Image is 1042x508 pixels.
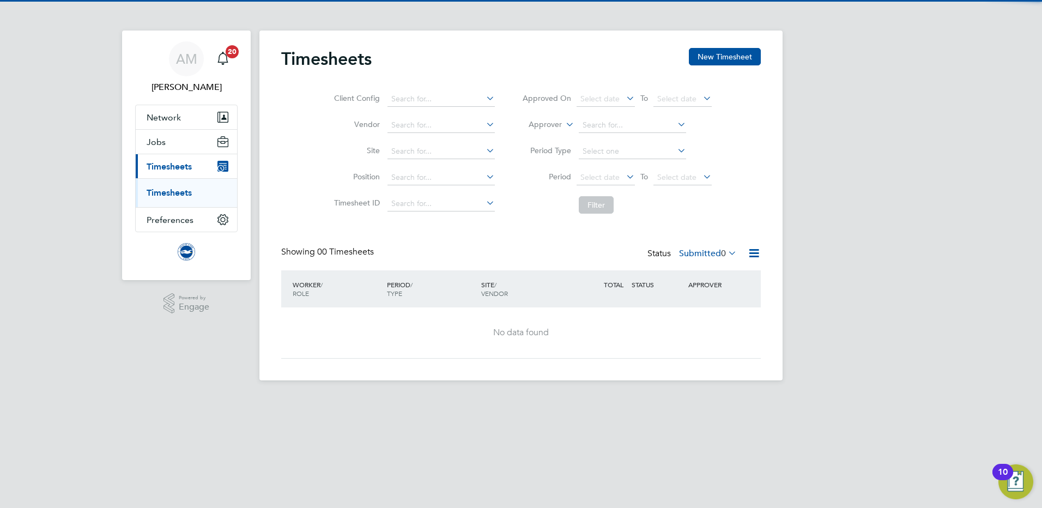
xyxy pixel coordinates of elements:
[136,178,237,207] div: Timesheets
[331,198,380,208] label: Timesheet ID
[178,243,195,261] img: brightonandhovealbion-logo-retina.png
[522,146,571,155] label: Period Type
[122,31,251,280] nav: Main navigation
[579,196,614,214] button: Filter
[317,246,374,257] span: 00 Timesheets
[320,280,323,289] span: /
[478,275,573,303] div: SITE
[147,161,192,172] span: Timesheets
[135,243,238,261] a: Go to home page
[331,146,380,155] label: Site
[136,130,237,154] button: Jobs
[290,275,384,303] div: WORKER
[212,41,234,76] a: 20
[387,170,495,185] input: Search for...
[686,275,742,294] div: APPROVER
[998,472,1008,486] div: 10
[387,92,495,107] input: Search for...
[657,94,696,104] span: Select date
[293,289,309,298] span: ROLE
[580,172,620,182] span: Select date
[721,248,726,259] span: 0
[331,93,380,103] label: Client Config
[281,48,372,70] h2: Timesheets
[637,91,651,105] span: To
[998,464,1033,499] button: Open Resource Center, 10 new notifications
[579,118,686,133] input: Search for...
[147,215,193,225] span: Preferences
[179,293,209,303] span: Powered by
[410,280,413,289] span: /
[579,144,686,159] input: Select one
[481,289,508,298] span: VENDOR
[147,112,181,123] span: Network
[226,45,239,58] span: 20
[513,119,562,130] label: Approver
[387,196,495,211] input: Search for...
[331,172,380,182] label: Position
[292,327,750,338] div: No data found
[637,170,651,184] span: To
[522,172,571,182] label: Period
[147,188,192,198] a: Timesheets
[387,118,495,133] input: Search for...
[384,275,478,303] div: PERIOD
[657,172,696,182] span: Select date
[331,119,380,129] label: Vendor
[494,280,496,289] span: /
[689,48,761,65] button: New Timesheet
[136,208,237,232] button: Preferences
[179,303,209,312] span: Engage
[604,280,623,289] span: TOTAL
[679,248,737,259] label: Submitted
[176,52,197,66] span: AM
[147,137,166,147] span: Jobs
[136,105,237,129] button: Network
[281,246,376,258] div: Showing
[647,246,739,262] div: Status
[580,94,620,104] span: Select date
[629,275,686,294] div: STATUS
[387,144,495,159] input: Search for...
[136,154,237,178] button: Timesheets
[387,289,402,298] span: TYPE
[163,293,210,314] a: Powered byEngage
[522,93,571,103] label: Approved On
[135,41,238,94] a: AM[PERSON_NAME]
[135,81,238,94] span: Adrian Morris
